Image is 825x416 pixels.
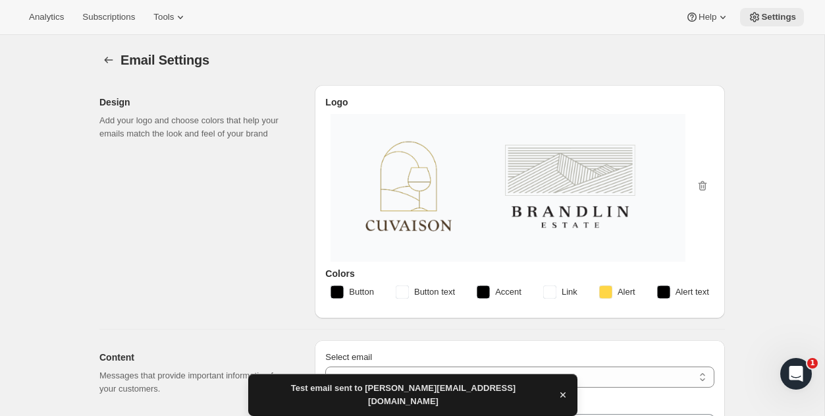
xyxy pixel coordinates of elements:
[21,8,72,26] button: Analytics
[82,12,135,22] span: Subscriptions
[99,96,294,109] h2: Design
[74,8,143,26] button: Subscriptions
[146,8,195,26] button: Tools
[618,285,635,299] span: Alert
[676,285,709,299] span: Alert text
[256,382,551,408] span: Test email sent to [PERSON_NAME][EMAIL_ADDRESS][DOMAIN_NAME]
[761,12,796,22] span: Settings
[99,51,118,69] button: Settings
[780,358,812,390] iframe: Intercom live chat
[495,285,521,299] span: Accent
[99,114,294,140] p: Add your logo and choose colors that help your emails match the look and feel of your brand
[591,282,643,303] button: Alert
[469,282,529,303] button: Accent
[153,12,174,22] span: Tools
[323,282,382,303] button: Button
[349,285,374,299] span: Button
[699,12,716,22] span: Help
[740,8,804,26] button: Settings
[325,96,714,109] h3: Logo
[120,53,209,67] span: Email Settings
[678,8,737,26] button: Help
[807,358,818,369] span: 1
[325,352,372,362] span: Select email
[29,12,64,22] span: Analytics
[344,127,672,245] img: two-estates-loho.png
[325,267,714,280] h3: Colors
[414,285,455,299] span: Button text
[388,282,463,303] button: Button text
[99,351,294,364] h2: Content
[562,285,577,299] span: Link
[99,369,294,396] p: Messages that provide important information for your customers.
[649,282,717,303] button: Alert text
[535,282,585,303] button: Link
